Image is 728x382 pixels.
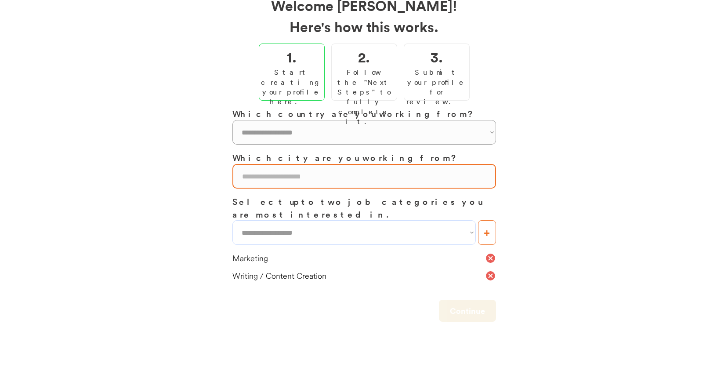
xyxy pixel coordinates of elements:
div: Marketing [232,253,485,264]
h3: Which city are you working from? [232,151,496,164]
button: Continue [439,300,496,322]
h2: 2. [358,46,370,67]
button: cancel [485,270,496,281]
div: Follow the "Next Steps" to fully complete it. [334,67,395,126]
h3: Which country are you working from? [232,107,496,120]
button: cancel [485,253,496,264]
div: Writing / Content Creation [232,270,485,281]
div: Submit your profile for review. [406,67,467,107]
h2: 1. [286,46,297,67]
div: Start creating your profile here. [261,67,322,107]
h2: 3. [431,46,443,67]
button: + [478,220,496,245]
h3: Select up to two job categories you are most interested in. [232,195,496,220]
